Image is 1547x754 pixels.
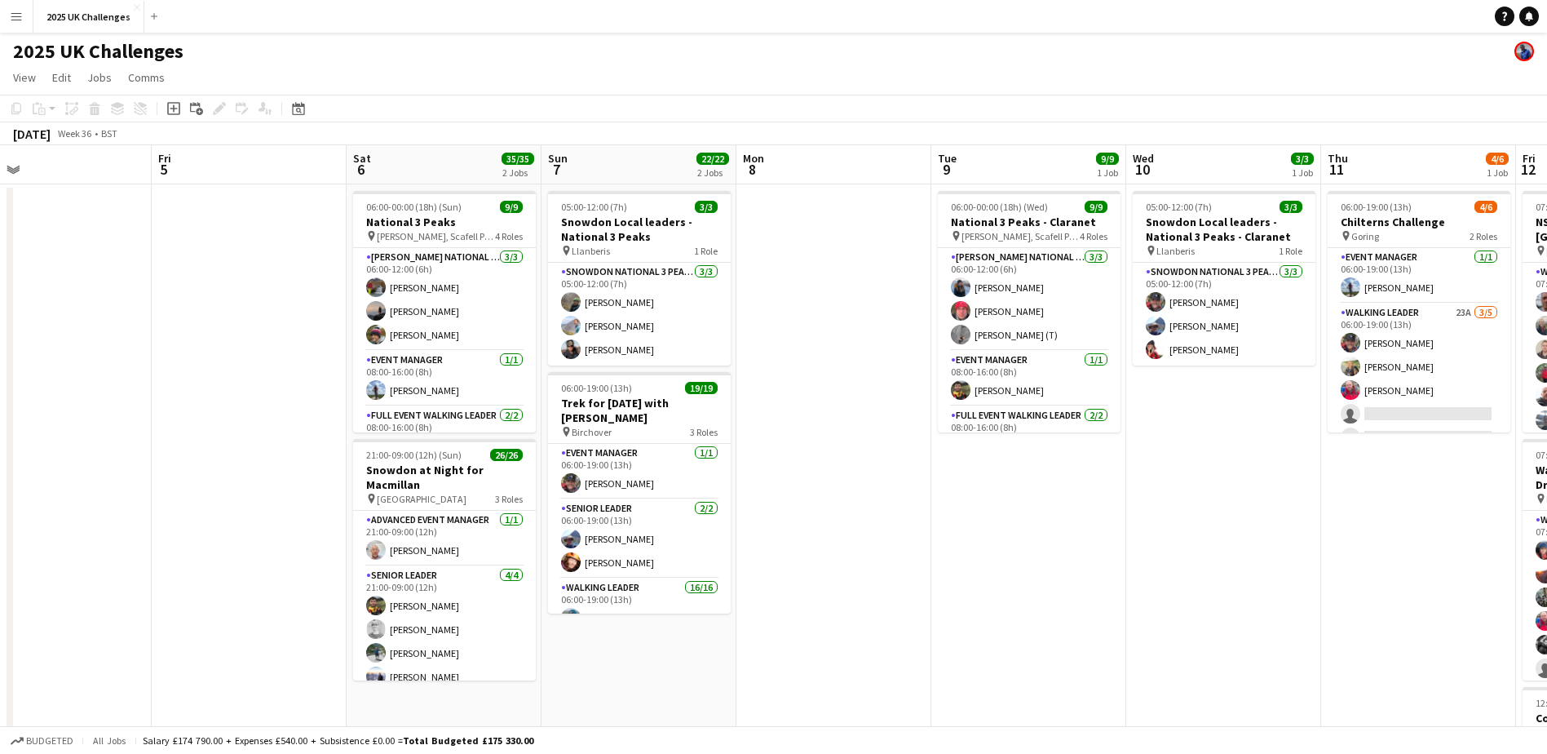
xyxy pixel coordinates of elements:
button: Budgeted [8,732,76,750]
span: View [13,70,36,85]
div: BST [101,127,117,140]
app-user-avatar: Andy Baker [1514,42,1534,61]
span: Total Budgeted £175 330.00 [403,734,533,747]
span: Comms [128,70,165,85]
span: All jobs [90,734,129,747]
h1: 2025 UK Challenges [13,39,183,64]
a: Jobs [81,67,118,88]
div: [DATE] [13,126,51,142]
button: 2025 UK Challenges [33,1,144,33]
span: Week 36 [54,127,95,140]
a: View [7,67,42,88]
span: Edit [52,70,71,85]
span: Jobs [87,70,112,85]
a: Comms [122,67,171,88]
span: Budgeted [26,735,73,747]
a: Edit [46,67,77,88]
div: Salary £174 790.00 + Expenses £540.00 + Subsistence £0.00 = [143,734,533,747]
